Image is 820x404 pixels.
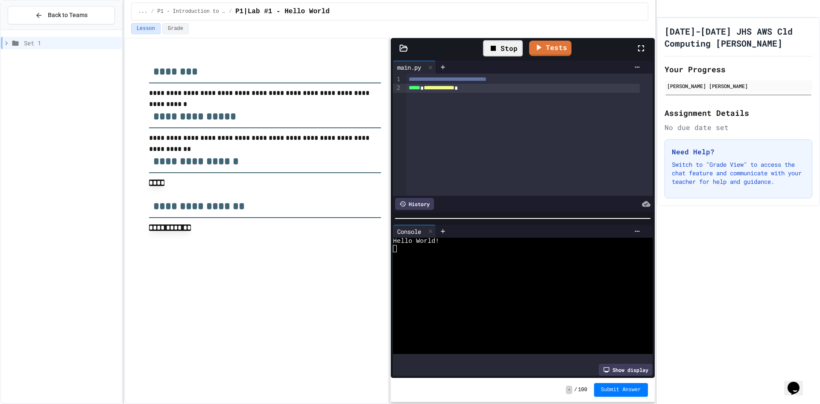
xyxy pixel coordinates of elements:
[601,386,641,393] span: Submit Answer
[483,40,523,56] div: Stop
[665,122,812,133] div: No due date set
[235,6,330,17] span: P1|Lab #1 - Hello World
[395,198,434,210] div: History
[667,82,810,90] div: [PERSON_NAME] [PERSON_NAME]
[784,370,811,395] iframe: chat widget
[138,8,148,15] span: ...
[158,8,225,15] span: P1 - Introduction to Python
[393,227,425,236] div: Console
[578,386,587,393] span: 100
[529,41,571,56] a: Tests
[8,6,115,24] button: Back to Teams
[48,11,88,20] span: Back to Teams
[151,8,154,15] span: /
[24,38,118,47] span: Set 1
[393,75,401,84] div: 1
[665,107,812,119] h2: Assignment Details
[672,160,805,186] p: Switch to "Grade View" to access the chat feature and communicate with your teacher for help and ...
[566,386,572,394] span: -
[393,84,401,92] div: 2
[665,63,812,75] h2: Your Progress
[393,61,436,74] div: main.py
[393,238,439,245] span: Hello World!
[393,63,425,72] div: main.py
[162,23,189,34] button: Grade
[665,25,812,49] h1: [DATE]-[DATE] JHS AWS Cld Computing [PERSON_NAME]
[131,23,161,34] button: Lesson
[393,225,436,238] div: Console
[599,364,653,376] div: Show display
[229,8,232,15] span: /
[594,383,648,397] button: Submit Answer
[672,147,805,157] h3: Need Help?
[574,386,577,393] span: /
